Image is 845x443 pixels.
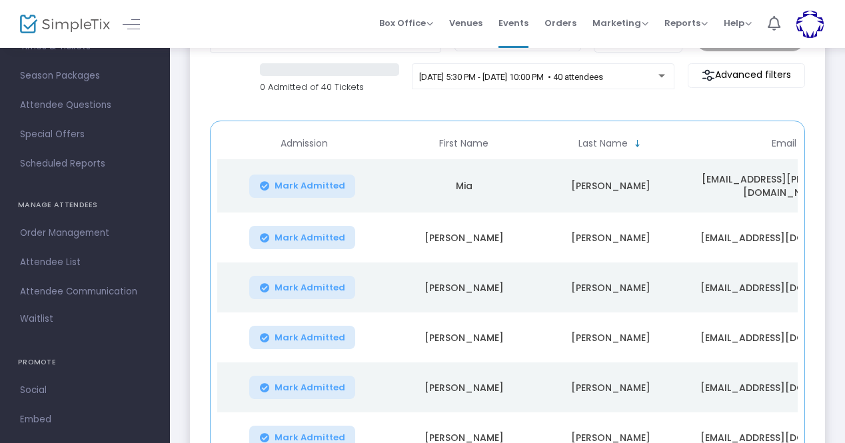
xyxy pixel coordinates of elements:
[275,232,345,243] span: Mark Admitted
[537,213,684,262] td: [PERSON_NAME]
[632,139,643,149] span: Sortable
[275,432,345,443] span: Mark Admitted
[249,276,356,299] button: Mark Admitted
[275,382,345,393] span: Mark Admitted
[391,213,537,262] td: [PERSON_NAME]
[18,192,152,219] h4: MANAGE ATTENDEES
[20,67,150,85] span: Season Packages
[249,226,356,249] button: Mark Admitted
[391,312,537,362] td: [PERSON_NAME]
[275,181,345,191] span: Mark Admitted
[592,17,648,29] span: Marketing
[498,6,528,40] span: Events
[20,155,150,173] span: Scheduled Reports
[688,63,805,88] m-button: Advanced filters
[260,81,399,94] p: 0 Admitted of 40 Tickets
[391,262,537,312] td: [PERSON_NAME]
[664,17,708,29] span: Reports
[281,138,328,149] span: Admission
[20,382,150,399] span: Social
[249,326,356,349] button: Mark Admitted
[419,72,603,82] span: [DATE] 5:30 PM - [DATE] 10:00 PM • 40 attendees
[20,411,150,428] span: Embed
[449,6,482,40] span: Venues
[724,17,752,29] span: Help
[439,138,488,149] span: First Name
[537,362,684,412] td: [PERSON_NAME]
[391,362,537,412] td: [PERSON_NAME]
[772,138,796,149] span: Email
[249,175,356,198] button: Mark Admitted
[537,159,684,213] td: [PERSON_NAME]
[275,332,345,343] span: Mark Admitted
[20,283,150,300] span: Attendee Communication
[275,282,345,293] span: Mark Admitted
[379,17,433,29] span: Box Office
[18,349,152,376] h4: PROMOTE
[20,312,53,326] span: Waitlist
[537,262,684,312] td: [PERSON_NAME]
[578,138,628,149] span: Last Name
[20,224,150,242] span: Order Management
[20,126,150,143] span: Special Offers
[249,376,356,399] button: Mark Admitted
[391,159,537,213] td: Mia
[537,312,684,362] td: [PERSON_NAME]
[702,69,715,82] img: filter
[544,6,576,40] span: Orders
[20,97,150,114] span: Attendee Questions
[20,254,150,271] span: Attendee List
